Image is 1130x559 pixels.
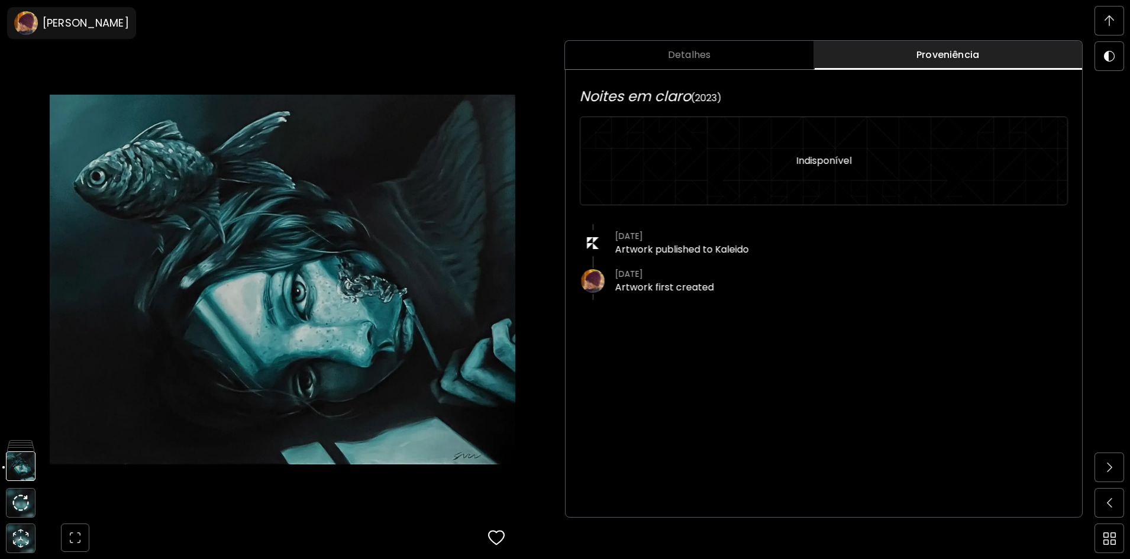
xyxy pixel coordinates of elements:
[615,231,749,241] h4: [DATE]
[488,529,505,547] img: favorites
[11,529,30,548] div: animation
[43,16,129,30] h6: [PERSON_NAME]
[572,48,806,62] span: Detalhes
[580,86,691,106] span: Noites em claro
[691,91,722,105] span: (2023)
[615,280,714,294] a: Artwork first created
[796,153,852,169] h6: Indisponível
[481,522,512,554] button: favorites
[615,243,749,256] a: Artwork published to Kaleido
[615,269,714,279] h4: [DATE]
[821,48,1075,62] span: Proveniência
